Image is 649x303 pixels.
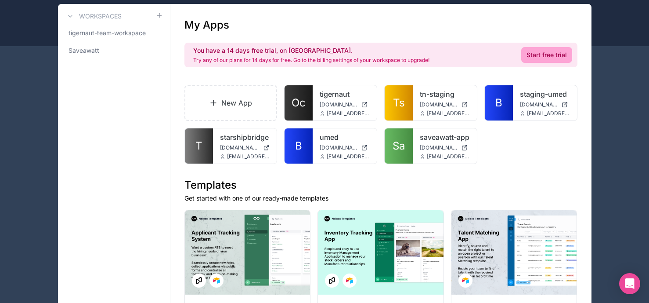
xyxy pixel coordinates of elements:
[327,110,370,117] span: [EMAIL_ADDRESS][DOMAIN_NAME]
[220,144,260,151] span: [DOMAIN_NAME]
[393,139,405,153] span: Sa
[485,85,513,120] a: B
[527,110,570,117] span: [EMAIL_ADDRESS][DOMAIN_NAME]
[520,89,570,99] a: staging-umed
[184,178,577,192] h1: Templates
[285,85,313,120] a: Oc
[420,132,470,142] a: saveawatt-app
[520,101,558,108] span: [DOMAIN_NAME]
[185,128,213,164] a: T
[184,18,229,32] h1: My Apps
[320,132,370,142] a: umed
[427,153,470,160] span: [EMAIL_ADDRESS][DOMAIN_NAME]
[320,101,357,108] span: [DOMAIN_NAME]
[65,43,163,58] a: Saveawatt
[462,277,469,284] img: Airtable Logo
[227,153,270,160] span: [EMAIL_ADDRESS][DOMAIN_NAME]
[193,46,429,55] h2: You have a 14 days free trial, on [GEOGRAPHIC_DATA].
[385,85,413,120] a: Ts
[346,277,353,284] img: Airtable Logo
[320,89,370,99] a: tigernaut
[79,12,122,21] h3: Workspaces
[427,110,470,117] span: [EMAIL_ADDRESS][DOMAIN_NAME]
[520,101,570,108] a: [DOMAIN_NAME]
[327,153,370,160] span: [EMAIL_ADDRESS][DOMAIN_NAME]
[295,139,302,153] span: B
[220,144,270,151] a: [DOMAIN_NAME]
[420,144,458,151] span: [DOMAIN_NAME]
[184,194,577,203] p: Get started with one of our ready-made templates
[393,96,405,110] span: Ts
[521,47,572,63] a: Start free trial
[285,128,313,164] a: B
[69,46,99,55] span: Saveawatt
[385,128,413,164] a: Sa
[420,101,470,108] a: [DOMAIN_NAME]
[195,139,202,153] span: T
[65,25,163,41] a: tigernaut-team-workspace
[213,277,220,284] img: Airtable Logo
[320,101,370,108] a: [DOMAIN_NAME]
[320,144,370,151] a: [DOMAIN_NAME]
[69,29,146,37] span: tigernaut-team-workspace
[420,89,470,99] a: tn-staging
[65,11,122,22] a: Workspaces
[320,144,357,151] span: [DOMAIN_NAME]
[292,96,306,110] span: Oc
[184,85,278,121] a: New App
[193,57,429,64] p: Try any of our plans for 14 days for free. Go to the billing settings of your workspace to upgrade!
[495,96,502,110] span: B
[619,273,640,294] div: Open Intercom Messenger
[220,132,270,142] a: starshipbridge
[420,101,458,108] span: [DOMAIN_NAME]
[420,144,470,151] a: [DOMAIN_NAME]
